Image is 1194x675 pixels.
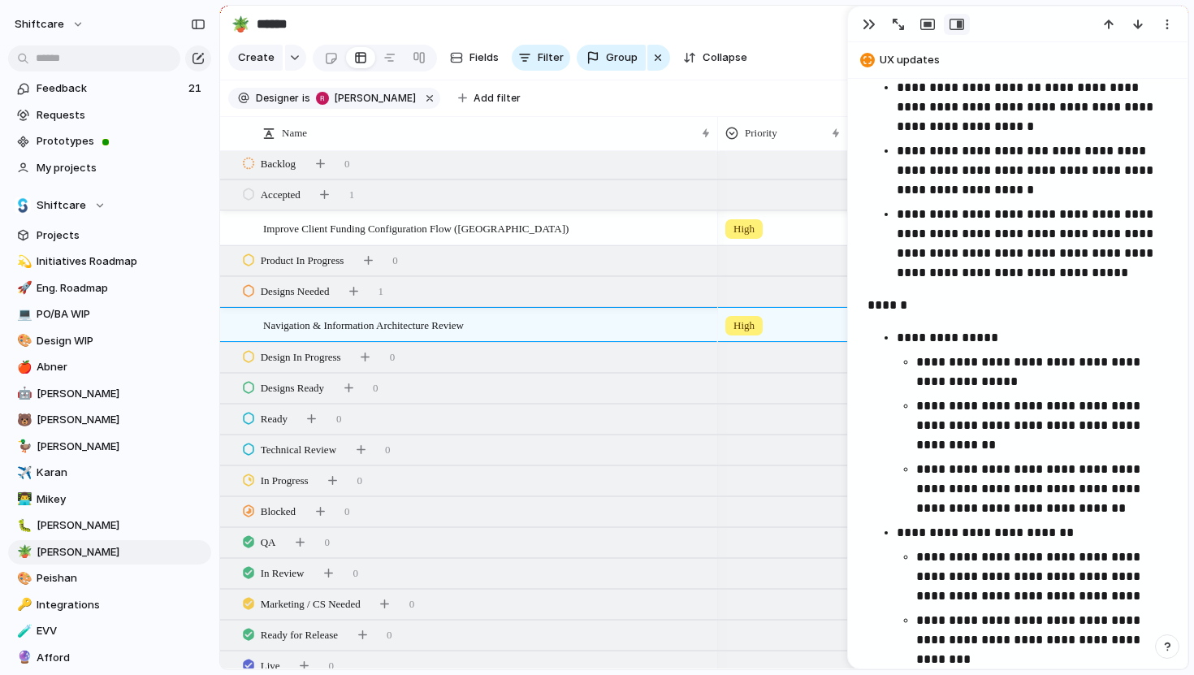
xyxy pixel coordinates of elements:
[385,442,391,458] span: 0
[8,408,211,432] a: 🐻[PERSON_NAME]
[227,11,253,37] button: 🪴
[37,597,205,613] span: Integrations
[37,306,205,322] span: PO/BA WIP
[329,658,335,674] span: 0
[379,283,384,300] span: 1
[15,570,31,586] button: 🎨
[17,622,28,641] div: 🧪
[17,384,28,403] div: 🤖
[538,50,564,66] span: Filter
[37,570,205,586] span: Peishan
[17,279,28,297] div: 🚀
[17,253,28,271] div: 💫
[17,490,28,508] div: 👨‍💻
[8,593,211,617] a: 🔑Integrations
[357,473,363,489] span: 0
[15,16,64,32] span: shiftcare
[8,329,211,353] div: 🎨Design WIP
[256,91,299,106] span: Designer
[336,411,342,427] span: 0
[37,465,205,481] span: Karan
[15,306,31,322] button: 💻
[261,349,341,366] span: Design In Progress
[8,76,211,101] a: Feedback21
[37,439,205,455] span: [PERSON_NAME]
[261,411,288,427] span: Ready
[448,87,530,110] button: Add filter
[17,569,28,588] div: 🎨
[261,565,305,582] span: In Review
[8,540,211,565] a: 🪴[PERSON_NAME]
[261,658,280,674] span: Live
[261,380,324,396] span: Designs Ready
[37,544,205,560] span: [PERSON_NAME]
[387,627,392,643] span: 0
[8,193,211,218] button: Shiftcare
[15,491,31,508] button: 👨‍💻
[37,160,205,176] span: My projects
[855,47,1180,73] button: UX updates
[302,91,310,106] span: is
[37,517,205,534] span: [PERSON_NAME]
[17,648,28,667] div: 🔮
[15,333,31,349] button: 🎨
[17,437,28,456] div: 🦆
[228,45,283,71] button: Create
[15,439,31,455] button: 🦆
[469,50,499,66] span: Fields
[15,280,31,296] button: 🚀
[282,125,307,141] span: Name
[8,513,211,538] a: 🐛[PERSON_NAME]
[325,534,331,551] span: 0
[17,358,28,377] div: 🍎
[8,646,211,670] a: 🔮Afford
[37,107,205,123] span: Requests
[8,382,211,406] div: 🤖[PERSON_NAME]
[37,133,205,149] span: Prototypes
[474,91,521,106] span: Add filter
[8,619,211,643] a: 🧪EVV
[8,435,211,459] div: 🦆[PERSON_NAME]
[8,461,211,485] div: ✈️Karan
[261,283,330,300] span: Designs Needed
[37,623,205,639] span: EVV
[349,187,355,203] span: 1
[8,355,211,379] a: 🍎Abner
[37,491,205,508] span: Mikey
[188,80,205,97] span: 21
[8,302,211,327] a: 💻PO/BA WIP
[261,156,296,172] span: Backlog
[7,11,93,37] button: shiftcare
[231,13,249,35] div: 🪴
[15,465,31,481] button: ✈️
[263,315,464,334] span: Navigation & Information Architecture Review
[17,543,28,561] div: 🪴
[8,566,211,591] div: 🎨Peishan
[8,156,211,180] a: My projects
[261,534,276,551] span: QA
[238,50,275,66] span: Create
[8,276,211,301] div: 🚀Eng. Roadmap
[15,359,31,375] button: 🍎
[8,487,211,512] a: 👨‍💻Mikey
[261,253,344,269] span: Product In Progress
[37,227,205,244] span: Projects
[261,473,309,489] span: In Progress
[512,45,570,71] button: Filter
[703,50,747,66] span: Collapse
[353,565,359,582] span: 0
[8,129,211,154] a: Prototypes
[37,412,205,428] span: [PERSON_NAME]
[15,650,31,666] button: 🔮
[37,80,184,97] span: Feedback
[373,380,379,396] span: 0
[344,156,350,172] span: 0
